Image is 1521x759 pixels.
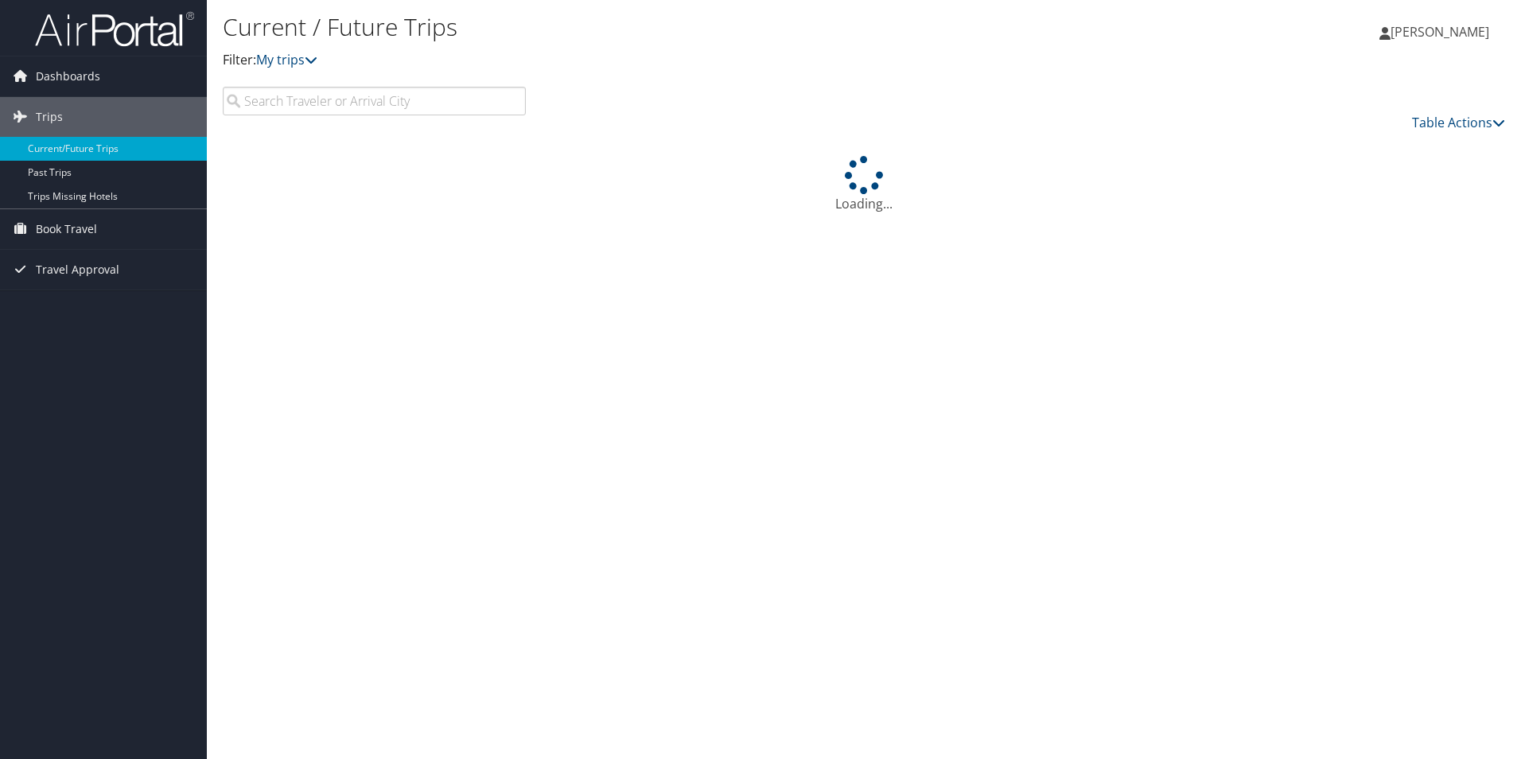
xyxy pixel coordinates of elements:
span: Book Travel [36,209,97,249]
div: Loading... [223,156,1505,213]
a: Table Actions [1412,114,1505,131]
h1: Current / Future Trips [223,10,1078,44]
span: Travel Approval [36,250,119,290]
a: My trips [256,51,317,68]
img: airportal-logo.png [35,10,194,48]
input: Search Traveler or Arrival City [223,87,526,115]
span: Dashboards [36,56,100,96]
p: Filter: [223,50,1078,71]
span: Trips [36,97,63,137]
a: [PERSON_NAME] [1379,8,1505,56]
span: [PERSON_NAME] [1391,23,1489,41]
